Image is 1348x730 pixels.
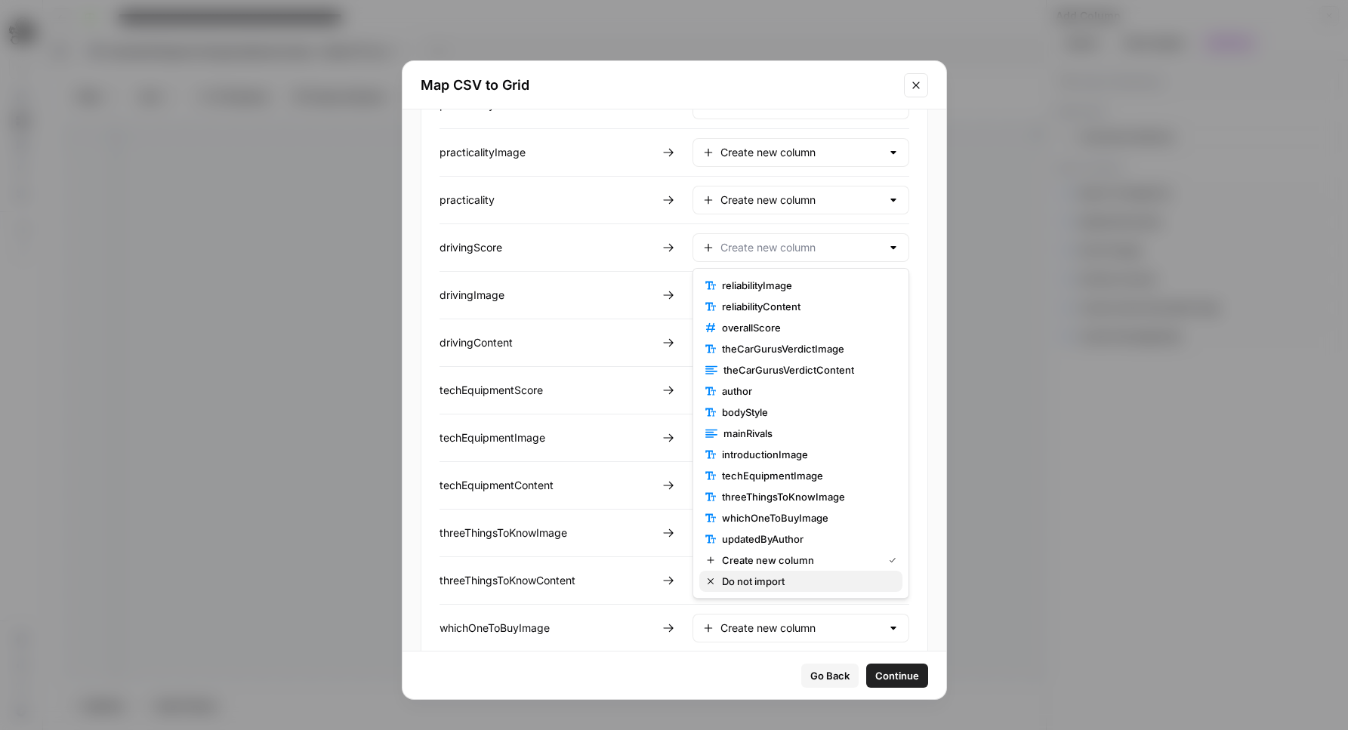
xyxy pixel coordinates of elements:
[722,299,890,314] span: reliabilityContent
[875,668,919,683] span: Continue
[440,288,656,303] div: drivingImage
[866,664,928,688] button: Continue
[440,335,656,350] div: drivingContent
[722,553,877,568] span: Create new column
[440,240,656,255] div: drivingScore
[722,489,890,504] span: threeThingsToKnowImage
[722,278,890,293] span: reliabilityImage
[722,447,890,462] span: introductionImage
[440,145,656,160] div: practicalityImage
[722,320,890,335] span: overallScore
[720,145,881,160] input: Create new column
[720,193,881,208] input: Create new column
[722,341,890,356] span: theCarGurusVerdictImage
[723,362,890,377] span: theCarGurusVerdictContent
[904,73,928,97] button: Close modal
[722,468,890,483] span: techEquipmentImage
[722,531,890,547] span: updatedByAuthor
[722,405,890,420] span: bodyStyle
[722,510,890,525] span: whichOneToBuyImage
[801,664,859,688] button: Go Back
[440,383,656,398] div: techEquipmentScore
[440,573,656,588] div: threeThingsToKnowContent
[810,668,850,683] span: Go Back
[720,621,881,636] input: Create new column
[421,75,895,96] h2: Map CSV to Grid
[440,430,656,445] div: techEquipmentImage
[440,193,656,208] div: practicality
[440,478,656,493] div: techEquipmentContent
[720,240,881,255] input: Create new column
[723,426,890,441] span: mainRivals
[440,621,656,636] div: whichOneToBuyImage
[722,383,890,399] span: author
[440,525,656,541] div: threeThingsToKnowImage
[722,574,890,589] span: Do not import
